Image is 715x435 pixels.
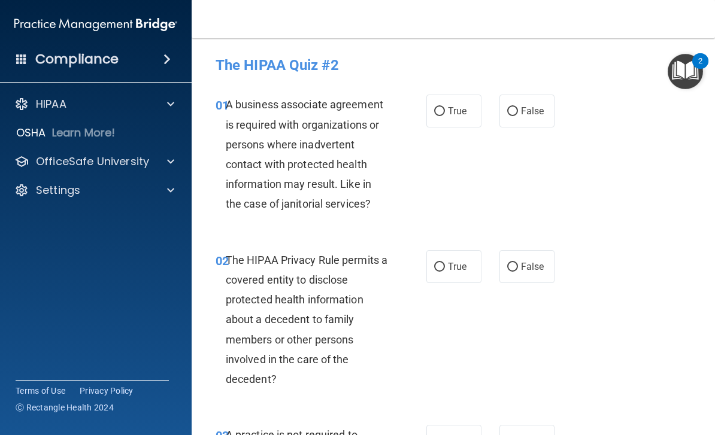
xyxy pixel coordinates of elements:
[216,57,691,73] h4: The HIPAA Quiz #2
[521,105,544,117] span: False
[52,126,116,140] p: Learn More!
[14,183,174,197] a: Settings
[226,98,383,210] span: A business associate agreement is required with organizations or persons where inadvertent contac...
[16,401,114,413] span: Ⓒ Rectangle Health 2024
[14,97,174,111] a: HIPAA
[14,13,177,36] img: PMB logo
[216,254,229,268] span: 02
[216,98,229,112] span: 01
[448,105,466,117] span: True
[434,107,445,116] input: True
[80,385,134,397] a: Privacy Policy
[448,261,466,272] span: True
[36,183,80,197] p: Settings
[35,51,119,68] h4: Compliance
[668,54,703,89] button: Open Resource Center, 2 new notifications
[434,263,445,272] input: True
[16,385,65,397] a: Terms of Use
[507,263,518,272] input: False
[521,261,544,272] span: False
[14,154,174,169] a: OfficeSafe University
[655,360,701,406] iframe: Drift Widget Chat Controller
[226,254,387,385] span: The HIPAA Privacy Rule permits a covered entity to disclose protected health information about a ...
[698,61,702,77] div: 2
[36,154,149,169] p: OfficeSafe University
[16,126,46,140] p: OSHA
[507,107,518,116] input: False
[36,97,66,111] p: HIPAA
